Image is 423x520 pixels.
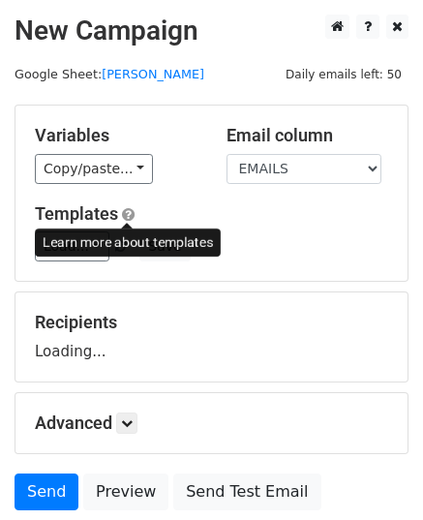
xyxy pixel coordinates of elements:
[35,229,221,257] div: Learn more about templates
[35,413,388,434] h5: Advanced
[227,125,389,146] h5: Email column
[15,15,408,47] h2: New Campaign
[35,203,118,224] a: Templates
[102,67,204,81] a: [PERSON_NAME]
[279,67,408,81] a: Daily emails left: 50
[35,312,388,333] h5: Recipients
[35,154,153,184] a: Copy/paste...
[35,312,388,362] div: Loading...
[83,474,168,510] a: Preview
[35,125,197,146] h5: Variables
[279,64,408,85] span: Daily emails left: 50
[15,67,204,81] small: Google Sheet:
[173,474,320,510] a: Send Test Email
[15,474,78,510] a: Send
